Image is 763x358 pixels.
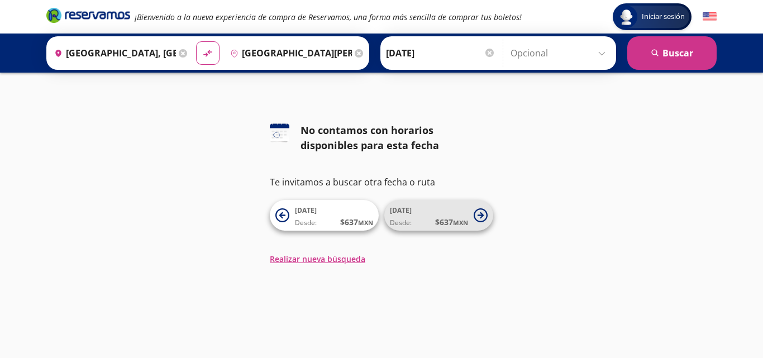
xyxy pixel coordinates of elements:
a: Brand Logo [46,7,130,27]
span: [DATE] [390,206,412,215]
button: Buscar [627,36,717,70]
span: Desde: [390,218,412,228]
small: MXN [358,218,373,227]
p: Te invitamos a buscar otra fecha o ruta [270,175,493,189]
button: Realizar nueva búsqueda [270,253,365,265]
button: English [703,10,717,24]
input: Buscar Destino [226,39,352,67]
span: Iniciar sesión [637,11,689,22]
small: MXN [453,218,468,227]
button: [DATE]Desde:$637MXN [270,200,379,231]
input: Buscar Origen [50,39,176,67]
input: Opcional [511,39,611,67]
span: [DATE] [295,206,317,215]
span: Desde: [295,218,317,228]
i: Brand Logo [46,7,130,23]
em: ¡Bienvenido a la nueva experiencia de compra de Reservamos, una forma más sencilla de comprar tus... [135,12,522,22]
button: [DATE]Desde:$637MXN [384,200,493,231]
input: Elegir Fecha [386,39,495,67]
span: $ 637 [435,216,468,228]
span: $ 637 [340,216,373,228]
div: No contamos con horarios disponibles para esta fecha [301,123,493,153]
